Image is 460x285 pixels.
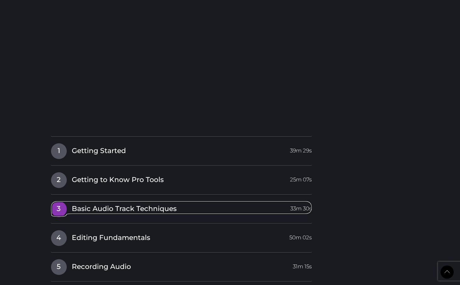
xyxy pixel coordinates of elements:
a: 1Getting Started39m 29s [51,143,312,156]
span: 31m 15s [293,259,312,271]
span: Editing Fundamentals [72,233,150,243]
span: 2 [51,172,67,188]
span: 25m 07s [290,172,312,184]
span: 5 [51,259,67,275]
span: Getting Started [72,146,126,156]
a: Back to Top [440,265,454,279]
span: 4 [51,230,67,246]
a: 4Editing Fundamentals50m 02s [51,230,312,243]
a: 3Basic Audio Track Techniques33m 30s [51,201,312,214]
a: 5Recording Audio31m 15s [51,259,312,272]
span: 1 [51,143,67,159]
span: 3 [51,201,67,217]
span: 50m 02s [289,230,312,242]
span: 39m 29s [290,143,312,155]
a: 2Getting to Know Pro Tools25m 07s [51,172,312,185]
span: 33m 30s [290,201,312,213]
span: Getting to Know Pro Tools [72,175,164,185]
span: Recording Audio [72,262,131,272]
span: Basic Audio Track Techniques [72,204,177,214]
